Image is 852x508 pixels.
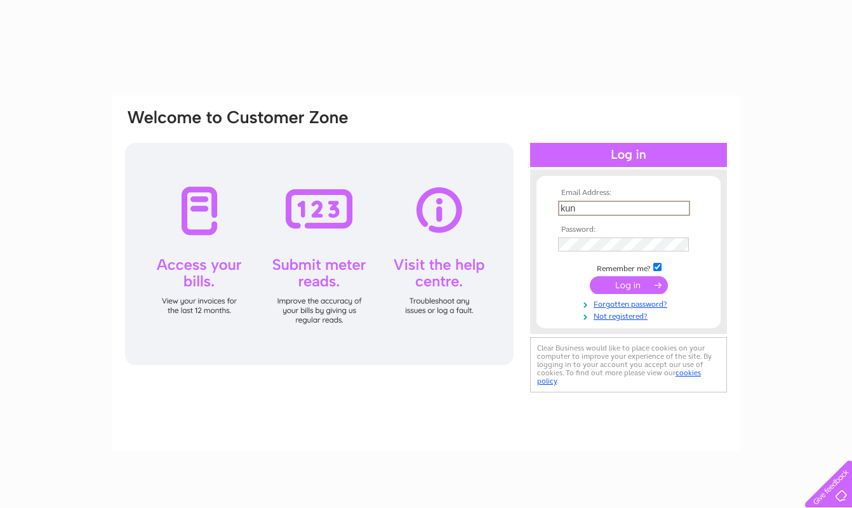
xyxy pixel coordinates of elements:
a: cookies policy [537,368,701,385]
div: Clear Business would like to place cookies on your computer to improve your experience of the sit... [530,337,727,392]
td: Remember me? [555,261,702,274]
a: Forgotten password? [558,297,702,309]
th: Email Address: [555,189,702,197]
th: Password: [555,225,702,234]
a: Not registered? [558,309,702,321]
input: Submit [590,276,668,294]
